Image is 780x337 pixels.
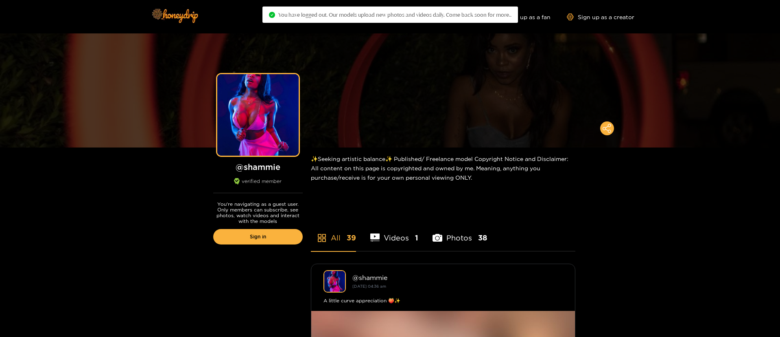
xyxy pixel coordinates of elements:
[311,214,356,251] li: All
[352,284,386,289] small: [DATE] 04:36 am
[317,233,327,243] span: appstore
[269,12,275,18] span: check-circle
[347,233,356,243] span: 39
[478,233,487,243] span: 38
[352,274,563,281] div: @ shammie
[433,214,487,251] li: Photos
[213,162,303,172] h1: @ shammie
[213,229,303,244] a: Sign in
[278,11,511,18] span: You have logged out. Our models upload new photos and videos daily. Come back soon for more..
[370,214,419,251] li: Videos
[213,178,303,193] div: verified member
[213,201,303,224] p: You're navigating as a guest user. Only members can subscribe, see photos, watch videos and inter...
[415,233,418,243] span: 1
[311,148,575,189] div: ✨Seeking artistic balance✨ Published/ Freelance model Copyright Notice and Disclaimer: All conten...
[323,297,563,305] div: A little curve appreciation 🍑✨
[495,13,551,20] a: Sign up as a fan
[323,270,346,293] img: shammie
[567,13,634,20] a: Sign up as a creator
